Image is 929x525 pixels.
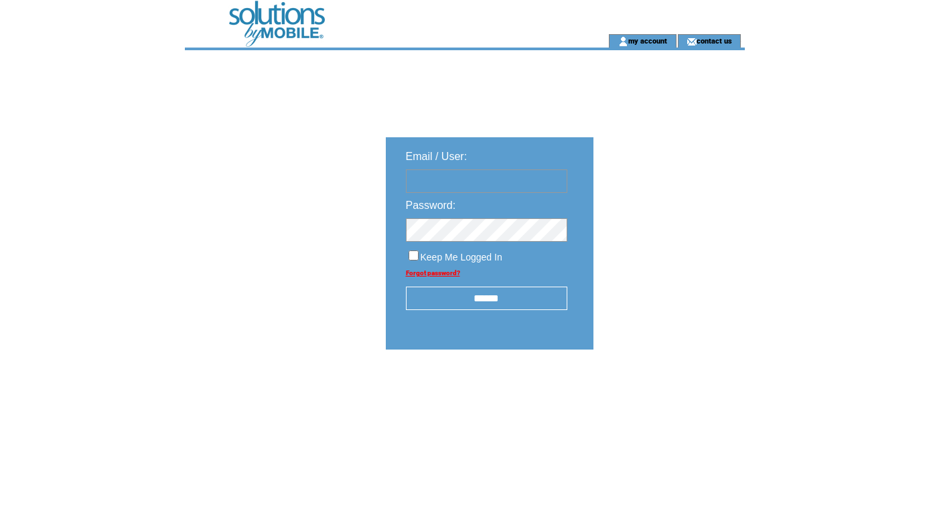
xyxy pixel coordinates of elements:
span: Email / User: [406,151,468,162]
a: contact us [697,36,732,45]
img: account_icon.gif;jsessionid=44A6AFAEC9A9BF1254251A9FCA719045 [618,36,628,47]
span: Keep Me Logged In [421,252,502,262]
img: transparent.png;jsessionid=44A6AFAEC9A9BF1254251A9FCA719045 [632,383,699,400]
span: Password: [406,200,456,211]
img: contact_us_icon.gif;jsessionid=44A6AFAEC9A9BF1254251A9FCA719045 [687,36,697,47]
a: my account [628,36,667,45]
a: Forgot password? [406,269,460,277]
